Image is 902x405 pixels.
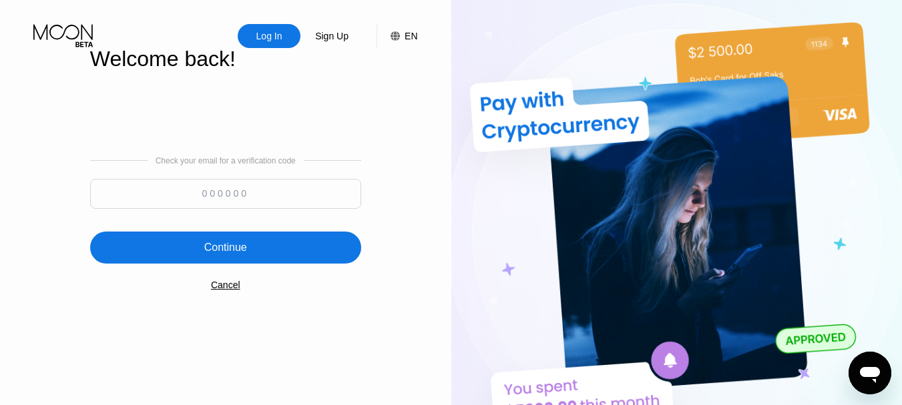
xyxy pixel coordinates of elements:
[238,24,300,48] div: Log In
[405,31,417,41] div: EN
[377,24,417,48] div: EN
[300,24,363,48] div: Sign Up
[204,241,247,254] div: Continue
[90,179,361,209] input: 000000
[156,156,296,165] div: Check your email for a verification code
[211,280,240,290] div: Cancel
[90,47,361,71] div: Welcome back!
[314,29,350,43] div: Sign Up
[849,352,891,394] iframe: Button to launch messaging window
[90,232,361,264] div: Continue
[255,29,284,43] div: Log In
